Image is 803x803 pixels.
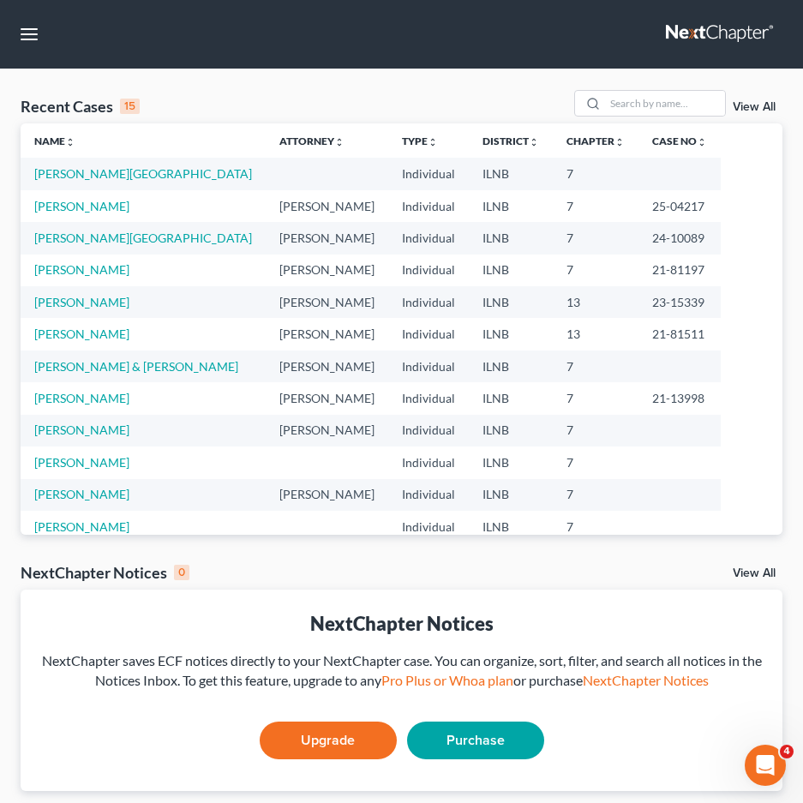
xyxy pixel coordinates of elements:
a: Purchase [407,722,544,759]
td: ILNB [469,479,553,511]
a: Upgrade [260,722,397,759]
td: 7 [553,158,638,189]
td: 21-13998 [638,382,721,414]
td: ILNB [469,446,553,478]
td: Individual [388,511,469,542]
td: Individual [388,382,469,414]
td: 7 [553,479,638,511]
td: [PERSON_NAME] [266,286,388,318]
div: 15 [120,99,140,114]
a: [PERSON_NAME] [34,295,129,309]
td: ILNB [469,351,553,382]
a: [PERSON_NAME][GEOGRAPHIC_DATA] [34,166,252,181]
a: Attorneyunfold_more [279,135,345,147]
a: [PERSON_NAME] [34,327,129,341]
a: Typeunfold_more [402,135,438,147]
td: 7 [553,415,638,446]
td: 7 [553,255,638,286]
a: Chapterunfold_more [566,135,625,147]
div: 0 [174,565,189,580]
td: ILNB [469,382,553,414]
td: ILNB [469,222,553,254]
i: unfold_more [334,137,345,147]
div: NextChapter saves ECF notices directly to your NextChapter case. You can organize, sort, filter, ... [34,651,769,691]
td: 7 [553,446,638,478]
td: 7 [553,382,638,414]
a: [PERSON_NAME] [34,422,129,437]
a: View All [733,101,776,113]
td: Individual [388,479,469,511]
td: ILNB [469,190,553,222]
i: unfold_more [65,137,75,147]
a: Pro Plus or Whoa plan [381,672,513,688]
td: [PERSON_NAME] [266,479,388,511]
i: unfold_more [529,137,539,147]
a: Districtunfold_more [482,135,539,147]
a: [PERSON_NAME] [34,519,129,534]
td: [PERSON_NAME] [266,255,388,286]
a: [PERSON_NAME] & [PERSON_NAME] [34,359,238,374]
td: Individual [388,318,469,350]
td: 7 [553,511,638,542]
td: [PERSON_NAME] [266,382,388,414]
td: Individual [388,158,469,189]
td: 7 [553,222,638,254]
td: 21-81197 [638,255,721,286]
td: Individual [388,415,469,446]
td: 13 [553,318,638,350]
a: [PERSON_NAME] [34,262,129,277]
td: Individual [388,255,469,286]
td: [PERSON_NAME] [266,190,388,222]
div: NextChapter Notices [34,610,769,637]
a: Case Nounfold_more [652,135,707,147]
td: Individual [388,446,469,478]
a: [PERSON_NAME] [34,487,129,501]
a: Nameunfold_more [34,135,75,147]
i: unfold_more [428,137,438,147]
i: unfold_more [614,137,625,147]
td: Individual [388,286,469,318]
td: Individual [388,190,469,222]
div: Recent Cases [21,96,140,117]
td: 24-10089 [638,222,721,254]
td: ILNB [469,158,553,189]
a: View All [733,567,776,579]
td: 7 [553,351,638,382]
td: 23-15339 [638,286,721,318]
td: [PERSON_NAME] [266,415,388,446]
td: 13 [553,286,638,318]
a: [PERSON_NAME] [34,391,129,405]
span: 4 [780,745,794,758]
td: ILNB [469,415,553,446]
a: [PERSON_NAME] [34,455,129,470]
a: NextChapter Notices [583,672,709,688]
td: Individual [388,222,469,254]
td: [PERSON_NAME] [266,351,388,382]
td: 21-81511 [638,318,721,350]
input: Search by name... [605,91,725,116]
i: unfold_more [697,137,707,147]
td: ILNB [469,286,553,318]
td: Individual [388,351,469,382]
td: 7 [553,190,638,222]
td: [PERSON_NAME] [266,318,388,350]
td: [PERSON_NAME] [266,222,388,254]
td: ILNB [469,255,553,286]
a: [PERSON_NAME] [34,199,129,213]
div: NextChapter Notices [21,562,189,583]
td: ILNB [469,318,553,350]
td: 25-04217 [638,190,721,222]
td: ILNB [469,511,553,542]
iframe: Intercom live chat [745,745,786,786]
a: [PERSON_NAME][GEOGRAPHIC_DATA] [34,231,252,245]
